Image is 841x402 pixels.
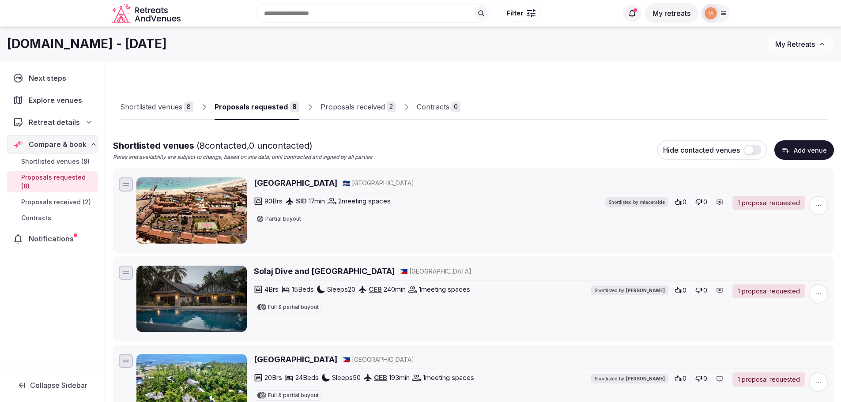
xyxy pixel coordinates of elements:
span: [GEOGRAPHIC_DATA] [352,179,414,188]
span: 0 [703,286,707,295]
a: SID [296,197,307,205]
a: Contracts0 [417,94,460,120]
span: 90 Brs [264,196,283,206]
span: Filter [507,9,523,18]
div: 8 [184,101,193,112]
a: Shortlisted venues8 [120,94,193,120]
span: 15 Beds [292,285,314,294]
span: [GEOGRAPHIC_DATA] [352,355,414,364]
div: 2 [387,101,396,112]
a: Contracts [7,212,98,224]
a: Solaj Dive and [GEOGRAPHIC_DATA] [254,266,395,277]
span: Shortlisted venues (8) [21,157,90,166]
span: 0 [703,374,707,383]
span: Shortlisted venues [113,140,313,151]
div: Shortlisted by [605,197,668,207]
span: miaceralde [640,199,665,205]
span: Explore venues [29,95,86,105]
a: Shortlisted venues (8) [7,155,98,168]
a: Proposals requested (8) [7,171,98,192]
button: 0 [672,284,689,297]
button: Add venue [774,140,834,160]
span: 1 meeting spaces [423,373,474,382]
a: [GEOGRAPHIC_DATA] [254,354,337,365]
h1: [DOMAIN_NAME] - [DATE] [7,35,167,53]
div: Proposals requested [215,101,288,112]
span: 1 meeting spaces [419,285,470,294]
button: My retreats [645,3,698,23]
span: 4 Brs [264,285,279,294]
span: 0 [703,198,707,207]
a: Next steps [7,69,98,87]
span: 0 [683,198,686,207]
span: 240 min [384,285,406,294]
span: 🇵🇭 [400,267,407,275]
p: Rates and availability are subject to change, based on site data, until contracted and signed by ... [113,154,372,161]
img: moveinside.it [705,7,717,19]
button: 0 [693,284,710,297]
a: Proposals received (2) [7,196,98,208]
span: Full & partial buyout [268,393,319,398]
button: 0 [672,196,689,208]
a: [GEOGRAPHIC_DATA] [254,177,337,188]
button: Collapse Sidebar [7,376,98,395]
span: Sleeps 20 [327,285,355,294]
div: 0 [451,101,460,112]
button: 0 [693,372,710,385]
div: Proposals received [321,101,385,112]
div: Shortlisted by [591,286,668,295]
span: Contracts [21,214,51,222]
div: Shortlisted by [591,374,668,383]
span: Collapse Sidebar [30,381,87,390]
button: 🇵🇭 [343,355,350,364]
img: Solaj Dive and Beach Resort [136,266,247,332]
a: 1 proposal requested [732,372,805,387]
span: 🇨🇻 [343,179,350,187]
button: Filter [501,5,541,22]
button: My Retreats [767,33,834,55]
a: Proposals received2 [321,94,396,120]
a: Explore venues [7,91,98,109]
span: Sleeps 50 [332,373,361,382]
a: Notifications [7,229,98,248]
div: 8 [290,101,299,112]
span: [PERSON_NAME] [626,376,665,382]
span: Proposals received (2) [21,198,91,207]
a: CEB [374,373,387,382]
button: 🇵🇭 [400,267,407,276]
span: My Retreats [775,40,815,49]
span: Proposals requested (8) [21,173,94,191]
button: 🇨🇻 [343,179,350,188]
a: Proposals requested8 [215,94,299,120]
img: Hotel Morabeza [136,177,247,244]
div: Contracts [417,101,449,112]
span: 0 [683,374,686,383]
span: 17 min [309,196,325,206]
span: 0 [683,286,686,295]
span: Notifications [29,233,77,244]
span: Full & partial buyout [268,304,319,310]
span: Next steps [29,73,70,83]
button: 0 [672,372,689,385]
a: 1 proposal requested [732,284,805,298]
span: 20 Brs [264,373,282,382]
a: Visit the homepage [112,4,182,23]
span: Compare & book [29,139,87,150]
svg: Retreats and Venues company logo [112,4,182,23]
span: 24 Beds [295,373,319,382]
span: Partial buyout [265,216,301,222]
div: Shortlisted venues [120,101,182,112]
span: [PERSON_NAME] [626,287,665,293]
a: 1 proposal requested [732,196,805,210]
a: My retreats [645,9,698,18]
span: 193 min [389,373,410,382]
span: Hide contacted venues [663,146,740,154]
span: 🇵🇭 [343,356,350,363]
span: ( 8 contacted, 0 uncontacted) [196,140,313,151]
a: CEB [369,285,382,293]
